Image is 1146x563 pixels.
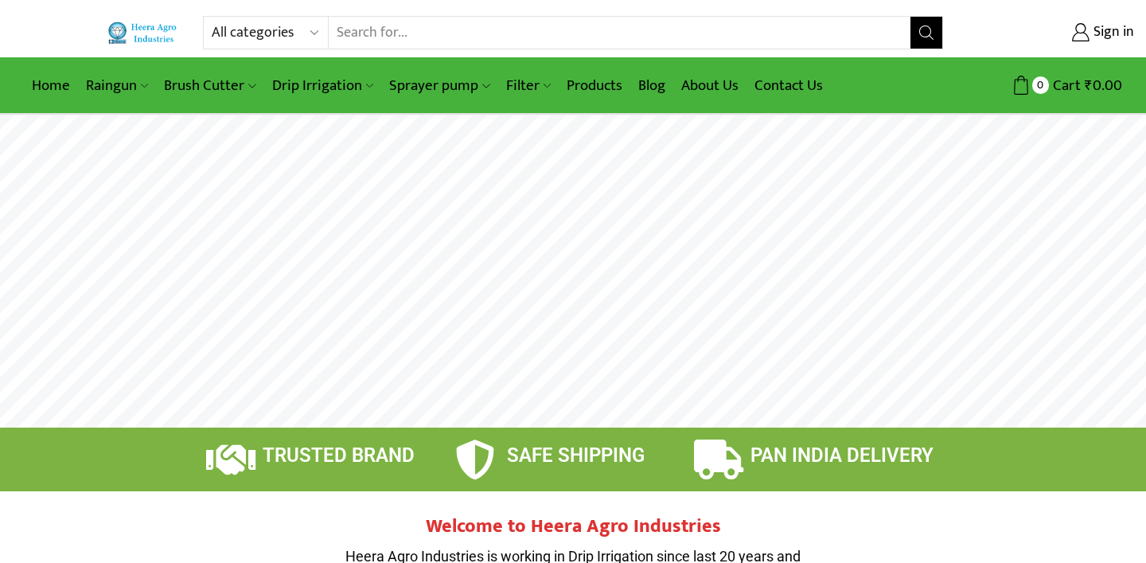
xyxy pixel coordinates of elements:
a: Blog [630,67,673,104]
a: About Us [673,67,746,104]
a: Products [559,67,630,104]
span: TRUSTED BRAND [263,444,415,467]
a: Filter [498,67,559,104]
span: ₹ [1085,73,1093,98]
a: 0 Cart ₹0.00 [959,71,1122,100]
span: PAN INDIA DELIVERY [750,444,934,467]
a: Drip Irrigation [264,67,381,104]
input: Search for... [329,17,910,49]
span: Cart [1049,75,1081,96]
button: Search button [910,17,942,49]
bdi: 0.00 [1085,73,1122,98]
h2: Welcome to Heera Agro Industries [334,515,812,538]
a: Brush Cutter [156,67,263,104]
a: Sign in [967,18,1134,47]
span: 0 [1032,76,1049,93]
a: Contact Us [746,67,831,104]
a: Home [24,67,78,104]
span: SAFE SHIPPING [507,444,645,467]
span: Sign in [1089,22,1134,43]
a: Raingun [78,67,156,104]
a: Sprayer pump [381,67,497,104]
